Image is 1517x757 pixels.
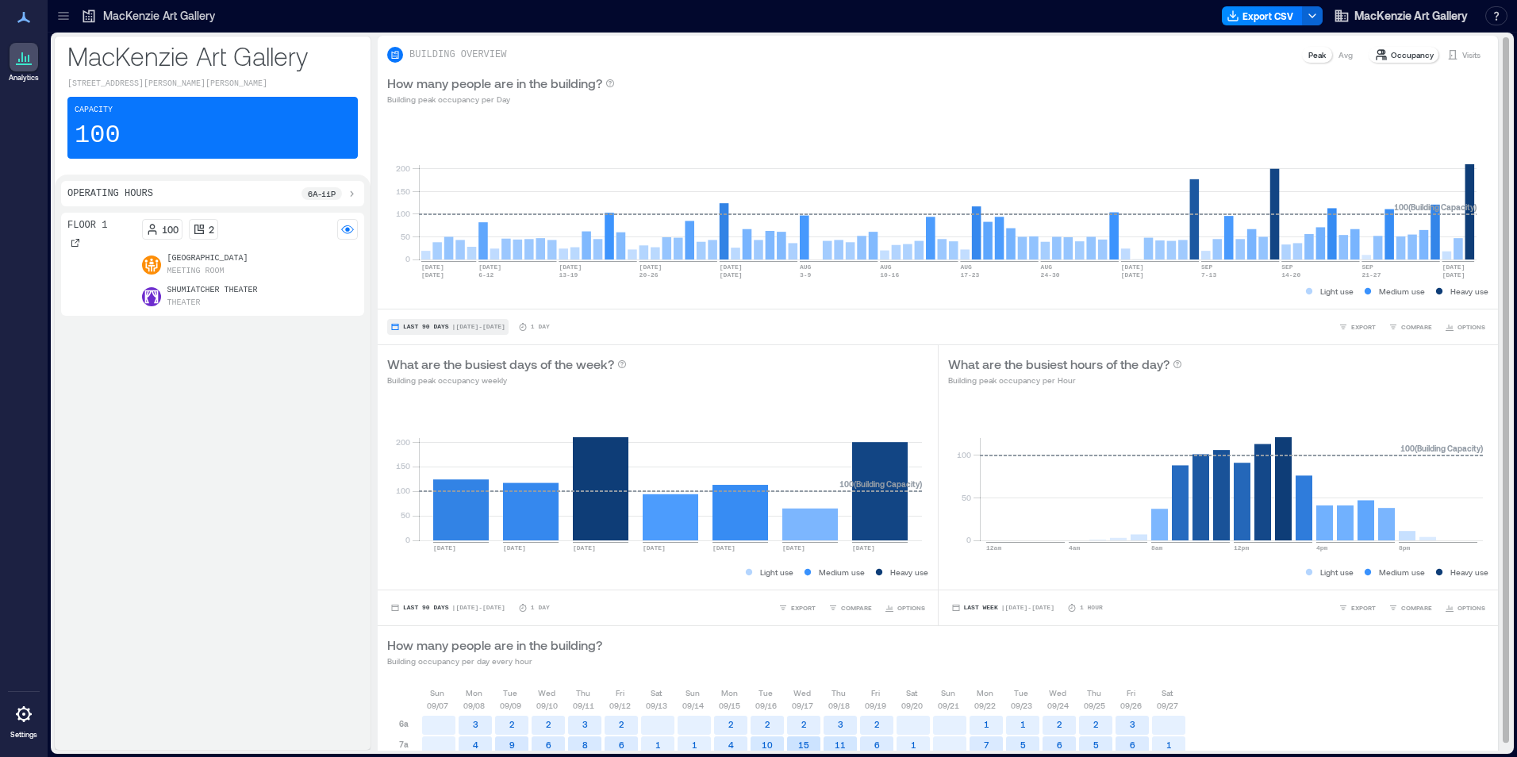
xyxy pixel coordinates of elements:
text: 3 [838,719,843,729]
p: Floor 1 [67,219,107,232]
p: 1 Day [531,322,550,332]
p: Light use [760,566,793,578]
tspan: 150 [396,186,410,196]
p: 2 [209,223,214,236]
p: Theater [167,297,201,309]
p: Heavy use [1450,285,1488,298]
text: 1 [911,740,916,750]
p: Visits [1462,48,1481,61]
tspan: 100 [396,486,410,495]
p: Thu [1087,686,1101,699]
p: Building occupancy per day every hour [387,655,602,667]
button: Last 90 Days |[DATE]-[DATE] [387,319,509,335]
text: [DATE] [712,544,735,551]
text: 3 [1130,719,1135,729]
button: OPTIONS [1442,600,1488,616]
p: Sat [906,686,917,699]
p: Medium use [819,566,865,578]
text: 2 [1057,719,1062,729]
button: Last 90 Days |[DATE]-[DATE] [387,600,509,616]
p: Wed [793,686,811,699]
p: Mon [721,686,738,699]
p: Operating Hours [67,187,153,200]
text: [DATE] [478,263,501,271]
text: AUG [960,263,972,271]
text: 1 [1166,740,1172,750]
text: AUG [800,263,812,271]
p: 09/10 [536,699,558,712]
p: Sun [430,686,444,699]
text: 2 [728,719,734,729]
button: OPTIONS [881,600,928,616]
tspan: 200 [396,436,410,446]
p: 1 Hour [1080,603,1103,613]
p: How many people are in the building? [387,636,602,655]
p: 09/07 [427,699,448,712]
p: [STREET_ADDRESS][PERSON_NAME][PERSON_NAME] [67,78,358,90]
span: OPTIONS [1457,603,1485,613]
text: 8pm [1399,544,1411,551]
p: 7a [399,738,409,751]
p: 09/27 [1157,699,1178,712]
text: 10 [762,740,773,750]
span: COMPARE [1401,322,1432,332]
text: [DATE] [559,263,582,271]
p: Sat [651,686,662,699]
button: MacKenzie Art Gallery [1329,3,1473,29]
p: 1 Day [531,603,550,613]
span: EXPORT [791,603,816,613]
text: 8am [1151,544,1163,551]
tspan: 200 [396,163,410,173]
text: 2 [509,719,515,729]
button: EXPORT [775,600,819,616]
button: EXPORT [1335,319,1379,335]
text: 2 [765,719,770,729]
button: COMPARE [1385,600,1435,616]
p: 09/09 [500,699,521,712]
p: 09/21 [938,699,959,712]
p: Heavy use [890,566,928,578]
text: 12pm [1234,544,1249,551]
p: Building peak occupancy weekly [387,374,627,386]
p: BUILDING OVERVIEW [409,48,506,61]
text: 24-30 [1041,271,1060,279]
p: 09/24 [1047,699,1069,712]
text: 21-27 [1361,271,1381,279]
text: [DATE] [573,544,596,551]
p: [GEOGRAPHIC_DATA] [167,252,248,265]
button: EXPORT [1335,600,1379,616]
span: EXPORT [1351,322,1376,332]
text: 1 [655,740,661,750]
p: Light use [1320,566,1354,578]
text: [DATE] [643,544,666,551]
p: 100 [162,223,179,236]
tspan: 150 [396,461,410,471]
p: 09/14 [682,699,704,712]
text: 20-26 [639,271,659,279]
p: Building peak occupancy per Hour [948,374,1182,386]
text: 2 [801,719,807,729]
p: 09/20 [901,699,923,712]
p: Light use [1320,285,1354,298]
text: 11 [835,740,846,750]
text: 9 [509,740,515,750]
p: Mon [977,686,993,699]
text: 1 [692,740,697,750]
text: [DATE] [1121,271,1144,279]
p: 09/25 [1084,699,1105,712]
text: AUG [1041,263,1053,271]
p: Medium use [1379,285,1425,298]
text: 17-23 [960,271,979,279]
p: 09/15 [719,699,740,712]
p: Sat [1162,686,1173,699]
p: 6a - 11p [308,187,336,200]
text: 8 [582,740,588,750]
text: 6 [546,740,551,750]
p: Fri [1127,686,1135,699]
text: 6-12 [478,271,494,279]
text: 2 [546,719,551,729]
p: Medium use [1379,566,1425,578]
text: 3-9 [800,271,812,279]
tspan: 0 [966,535,970,544]
text: [DATE] [782,544,805,551]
